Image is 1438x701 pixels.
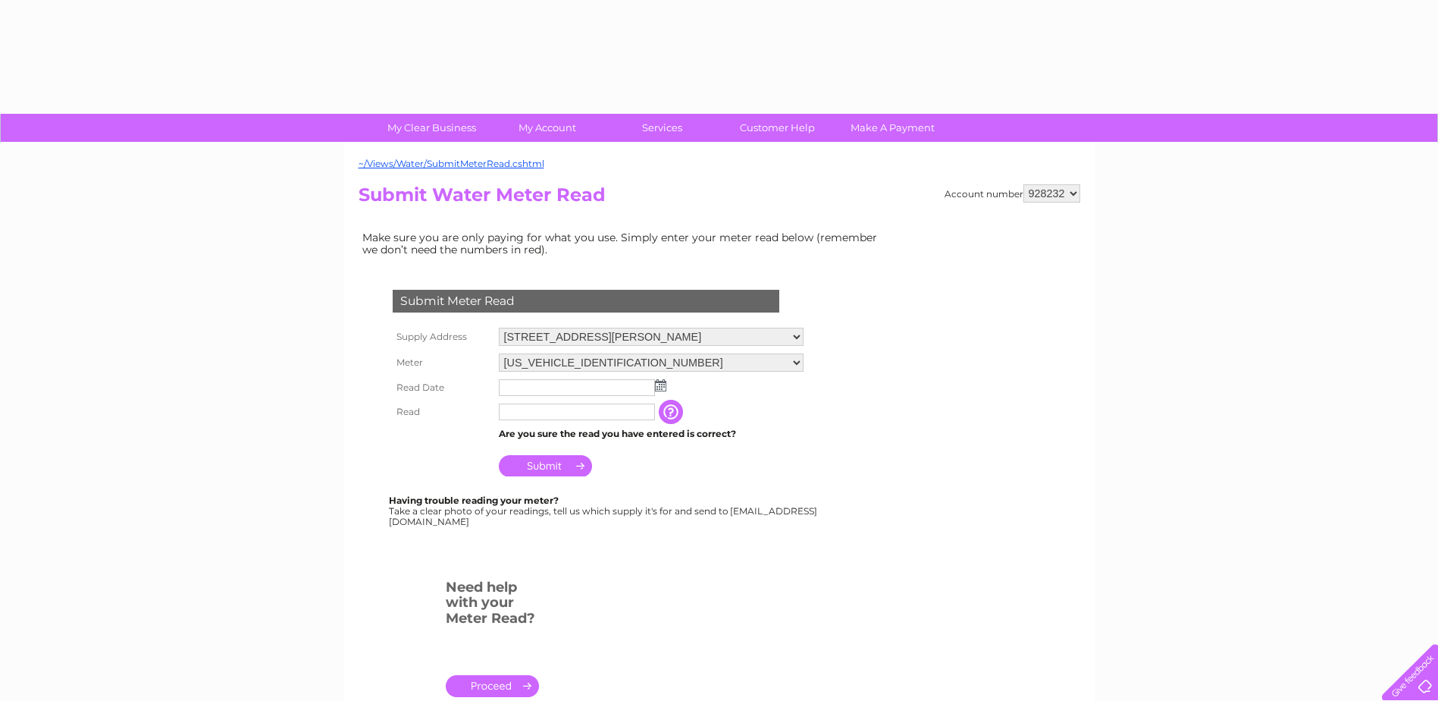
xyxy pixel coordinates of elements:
div: Account number [945,184,1080,203]
a: My Clear Business [369,114,494,142]
h3: Need help with your Meter Read? [446,577,539,634]
a: My Account [484,114,609,142]
input: Submit [499,455,592,476]
b: Having trouble reading your meter? [389,495,559,506]
th: Meter [389,350,495,376]
div: Take a clear photo of your readings, tell us which supply it's for and send to [EMAIL_ADDRESS][DO... [389,495,819,527]
td: Are you sure the read you have entered is correct? [495,424,807,444]
td: Make sure you are only paying for what you use. Simply enter your meter read below (remember we d... [359,228,889,259]
th: Read Date [389,376,495,400]
h2: Submit Water Meter Read [359,184,1080,213]
a: . [446,675,539,697]
th: Read [389,400,495,424]
a: Make A Payment [830,114,955,142]
img: ... [655,379,666,391]
input: Information [659,400,686,424]
th: Supply Address [389,324,495,350]
a: ~/Views/Water/SubmitMeterRead.cshtml [359,158,544,169]
a: Customer Help [715,114,840,142]
div: Submit Meter Read [393,290,779,313]
a: Services [600,114,725,142]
